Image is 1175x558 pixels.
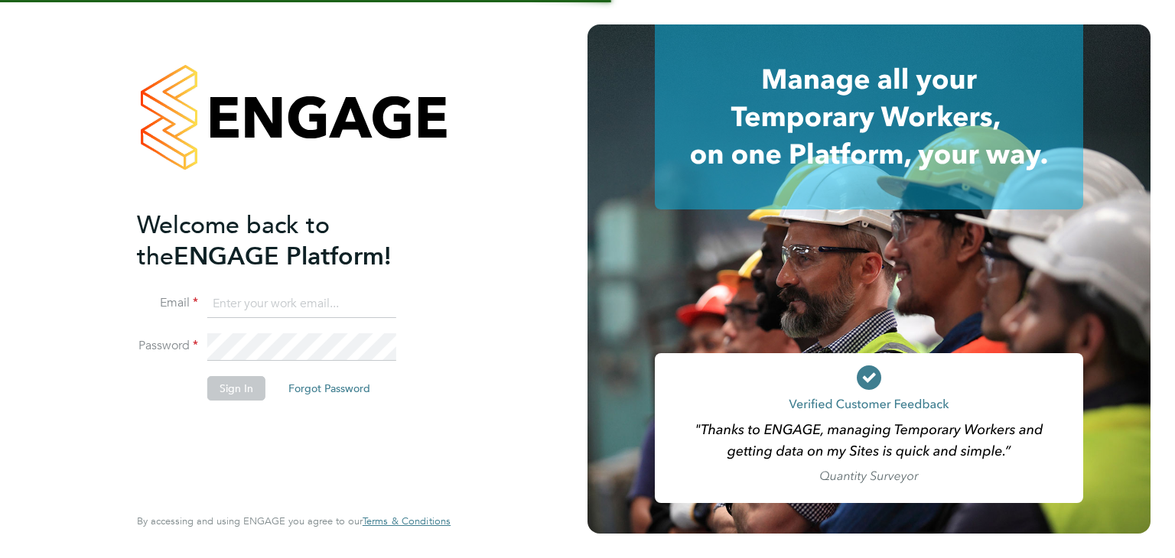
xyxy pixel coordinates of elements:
span: By accessing and using ENGAGE you agree to our [137,514,451,527]
label: Email [137,295,198,311]
button: Forgot Password [276,376,382,401]
span: Terms & Conditions [363,514,451,527]
label: Password [137,338,198,354]
span: Welcome back to the [137,210,330,271]
a: Terms & Conditions [363,515,451,527]
input: Enter your work email... [207,290,396,318]
button: Sign In [207,376,265,401]
h2: ENGAGE Platform! [137,209,435,272]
